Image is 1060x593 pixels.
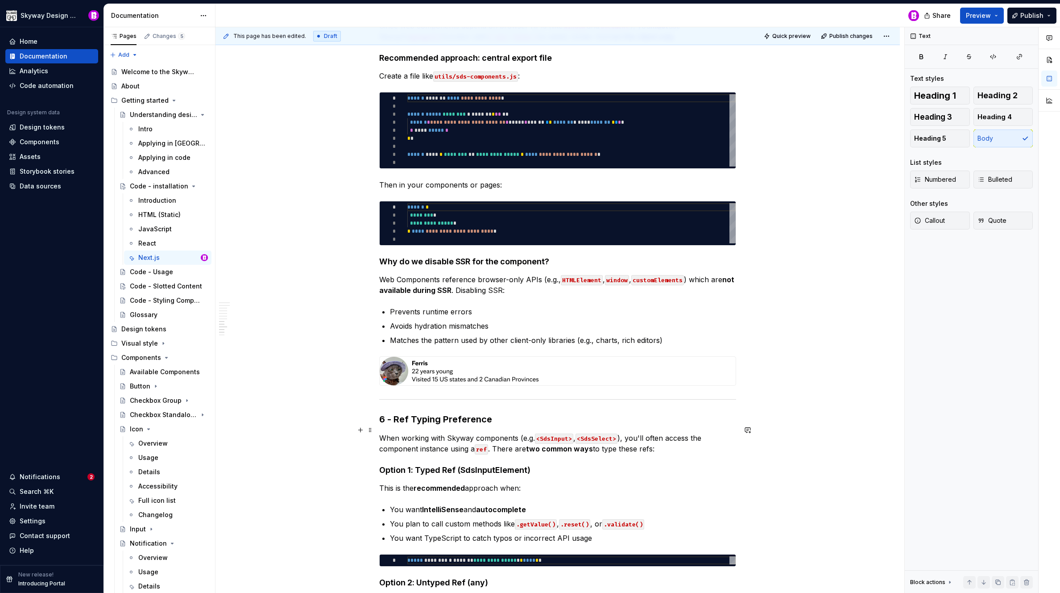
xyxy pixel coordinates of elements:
p: You want and [390,504,736,515]
div: Getting started [107,93,211,108]
a: Intro [124,122,211,136]
p: You plan to call custom methods like , , or [390,518,736,529]
div: Block actions [910,579,945,586]
a: Button [116,379,211,393]
code: utils/sds-components.js [433,71,518,82]
a: Storybook stories [5,164,98,179]
div: Design system data [7,109,60,116]
button: Search ⌘K [5,484,98,499]
div: Invite team [20,502,54,511]
span: Add [118,51,129,58]
button: Numbered [910,171,970,188]
img: 491c7f66-56d3-4970-b16d-8713429a9882.png [380,357,539,385]
button: Contact support [5,529,98,543]
div: Block actions [910,576,953,589]
div: Glossary [130,310,157,319]
div: Understanding design tokens [130,110,197,119]
a: Checkbox Standalone [116,408,211,422]
div: Getting started [121,96,169,105]
code: HTMLElement [561,275,603,285]
a: Next.jsBobby Davis [124,251,211,265]
p: When working with Skyway components (e.g. , ), you'll often access the component instance using a... [379,433,736,454]
div: Code - installation [130,182,188,191]
a: About [107,79,211,93]
a: Usage [124,565,211,579]
div: Code automation [20,81,74,90]
span: Quote [977,216,1006,225]
p: Introducing Portal [18,580,65,587]
div: Assets [20,152,41,161]
span: Heading 3 [914,113,952,121]
button: Bulleted [973,171,1033,188]
div: Input [130,525,146,534]
a: Available Components [116,365,211,379]
strong: autocomplete [476,505,526,514]
p: Then in your components or pages: [379,180,736,190]
div: Checkbox Group [130,396,182,405]
div: Visual style [121,339,158,348]
a: Code - Slotted Content [116,279,211,293]
a: Icon [116,422,211,436]
span: Preview [966,11,991,20]
button: Skyway Design SystemBobby Davis [2,6,102,25]
a: Applying in code [124,150,211,165]
p: Create a file like : [379,71,736,81]
a: Applying in [GEOGRAPHIC_DATA] [124,136,211,150]
div: Pages [111,33,137,40]
h4: Recommended approach: central export file [379,53,736,63]
a: Glossary [116,308,211,322]
a: Design tokens [5,120,98,134]
div: Details [138,582,160,591]
div: Welcome to the Skyway Design System! [121,67,195,76]
div: Components [107,351,211,365]
a: Notification [116,536,211,551]
h4: Option 2: Untyped Ref (any) [379,577,736,588]
a: Introduction [124,193,211,208]
code: <SdsSelect> [576,434,617,444]
button: Callout [910,212,970,230]
div: Intro [138,125,153,134]
span: Heading 1 [914,91,956,100]
span: Heading 2 [977,91,1018,100]
a: Code - Styling Components [116,293,211,308]
code: <SdsInput> [535,434,573,444]
button: Share [919,8,956,24]
div: Details [138,468,160,476]
code: .getValue() [515,519,557,530]
a: Full icon list [124,493,211,508]
span: Heading 5 [914,134,946,143]
a: Welcome to the Skyway Design System! [107,65,211,79]
button: Heading 4 [973,108,1033,126]
a: React [124,236,211,251]
span: Publish changes [829,33,873,40]
span: Bulleted [977,175,1012,184]
a: Data sources [5,179,98,193]
div: JavaScript [138,225,172,234]
a: Overview [124,551,211,565]
div: Components [20,138,59,146]
span: Draft [324,33,337,40]
button: Heading 3 [910,108,970,126]
div: Usage [138,453,158,462]
div: Text styles [910,74,944,83]
button: Notifications2 [5,470,98,484]
button: Add [107,49,141,61]
div: Changes [153,33,185,40]
a: Design tokens [107,322,211,336]
span: 5 [178,33,185,40]
a: Advanced [124,165,211,179]
div: Checkbox Standalone [130,410,197,419]
strong: IntelliSense [422,505,464,514]
span: Heading 4 [977,113,1012,121]
div: Introduction [138,196,176,205]
h3: 6 - Ref Typing Preference [379,413,736,426]
img: Bobby Davis [88,10,99,21]
h4: Option 1: Typed Ref (SdsInputElement) [379,465,736,476]
div: Contact support [20,531,70,540]
div: Design tokens [20,123,65,132]
button: Publish changes [818,30,877,42]
div: Documentation [20,52,67,61]
p: Prevents runtime errors [390,306,736,317]
a: Code automation [5,79,98,93]
a: Code - installation [116,179,211,193]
